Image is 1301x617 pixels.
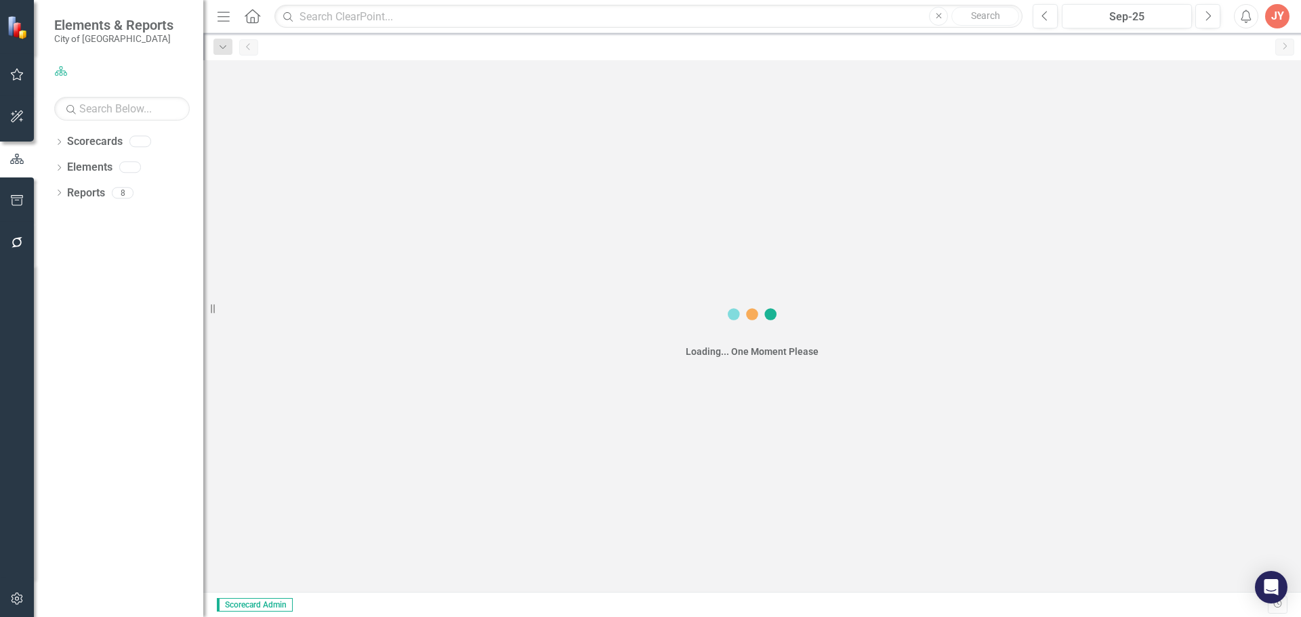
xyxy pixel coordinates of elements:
div: 8 [112,187,133,198]
a: Reports [67,186,105,201]
button: Sep-25 [1062,4,1192,28]
input: Search ClearPoint... [274,5,1023,28]
div: Loading... One Moment Please [686,345,819,358]
a: Elements [67,160,112,175]
input: Search Below... [54,97,190,121]
div: Sep-25 [1067,9,1187,25]
button: Search [951,7,1019,26]
small: City of [GEOGRAPHIC_DATA] [54,33,173,44]
span: Scorecard Admin [217,598,293,612]
span: Search [971,10,1000,21]
div: Open Intercom Messenger [1255,571,1287,603]
a: Scorecards [67,134,123,150]
img: ClearPoint Strategy [7,15,30,39]
span: Elements & Reports [54,17,173,33]
button: JY [1265,4,1289,28]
